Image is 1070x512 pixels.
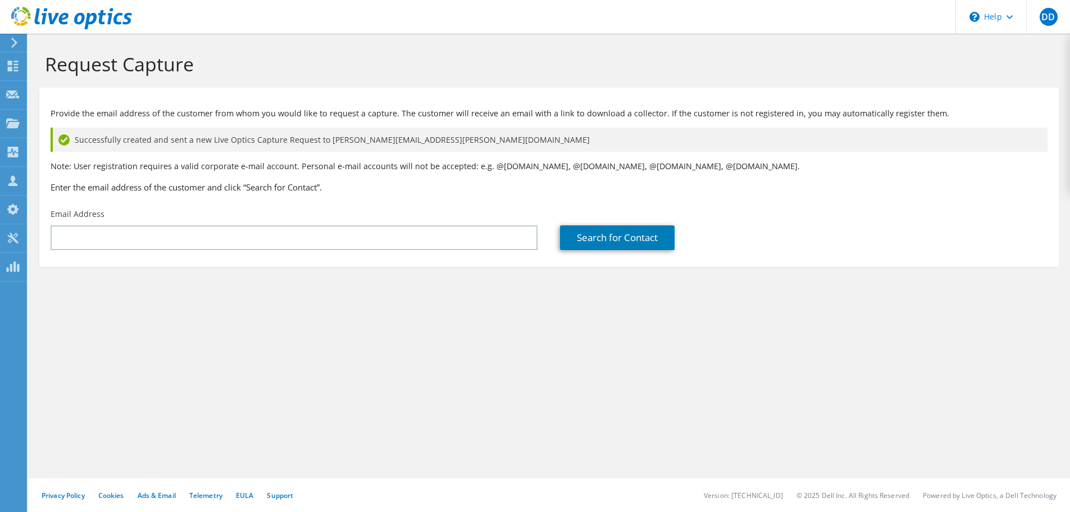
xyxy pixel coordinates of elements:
a: Support [267,491,293,500]
a: Cookies [98,491,124,500]
li: Version: [TECHNICAL_ID] [704,491,783,500]
a: Privacy Policy [42,491,85,500]
span: DD [1040,8,1058,26]
label: Email Address [51,209,104,220]
p: Note: User registration requires a valid corporate e-mail account. Personal e-mail accounts will ... [51,160,1048,173]
h3: Enter the email address of the customer and click “Search for Contact”. [51,181,1048,193]
p: Provide the email address of the customer from whom you would like to request a capture. The cust... [51,107,1048,120]
li: © 2025 Dell Inc. All Rights Reserved [796,491,909,500]
h1: Request Capture [45,52,1048,76]
a: EULA [236,491,253,500]
a: Ads & Email [138,491,176,500]
a: Search for Contact [560,225,675,250]
li: Powered by Live Optics, a Dell Technology [923,491,1057,500]
a: Telemetry [189,491,222,500]
svg: \n [969,12,980,22]
span: Successfully created and sent a new Live Optics Capture Request to [PERSON_NAME][EMAIL_ADDRESS][P... [75,134,590,146]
